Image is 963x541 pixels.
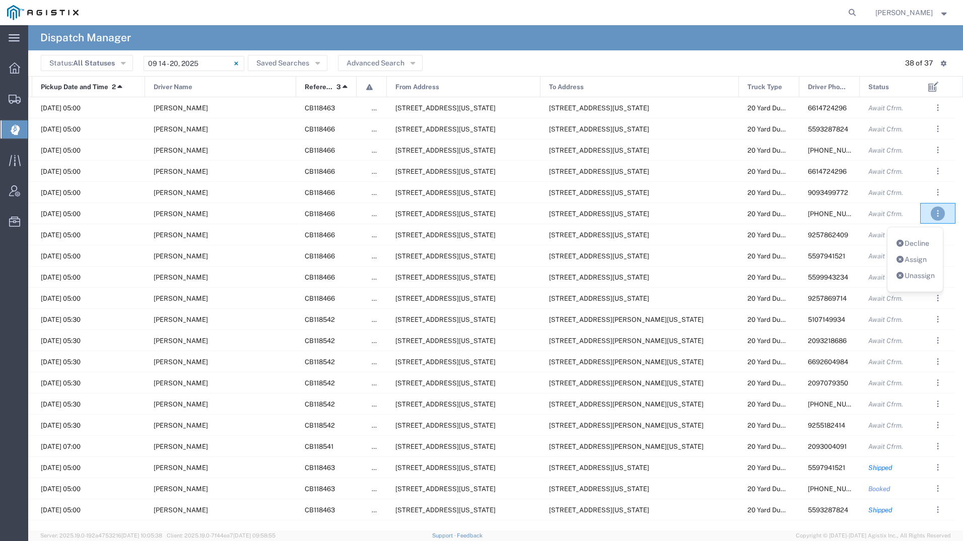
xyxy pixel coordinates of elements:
[154,147,208,154] span: Jorge Morales
[41,316,81,323] span: 09/16/2025, 05:30
[41,104,81,112] span: 09/15/2025, 05:00
[372,168,387,175] span: false
[937,504,939,516] span: . . .
[747,400,809,408] span: 20 Yard Dump Truck
[395,295,496,302] span: 2401 Coffee Rd, Bakersfield, California, 93308, United States
[154,400,208,408] span: Jihtan Singh
[808,252,845,260] span: 5597941521
[808,358,848,366] span: 6692604984
[305,316,335,323] span: CB118542
[395,125,496,133] span: 2401 Coffee Rd, Bakersfield, California, 93308, United States
[395,316,496,323] span: 2111 Hillcrest Ave, Antioch, California, 94509, United States
[868,422,903,429] span: Await Cfrm.
[868,464,892,471] span: Shipped
[937,144,939,156] span: . . .
[937,123,939,135] span: . . .
[395,379,496,387] span: 2111 Hillcrest Ave, Antioch, California, 94509, United States
[549,231,649,239] span: 201 Hydril Rd, Avenal, California, 93204, United States
[808,231,848,239] span: 9257862409
[808,316,845,323] span: 5107149934
[305,295,335,302] span: CB118466
[372,274,387,281] span: false
[372,316,387,323] span: false
[154,104,208,112] span: Gabriel Gutierrez
[937,208,939,220] span: . . .
[937,483,939,495] span: . . .
[372,147,387,154] span: false
[305,168,335,175] span: CB118466
[40,532,162,538] span: Server: 2025.19.0-192a4753216
[868,210,903,218] span: Await Cfrm.
[868,104,903,112] span: Await Cfrm.
[395,210,496,218] span: 2401 Coffee Rd, Bakersfield, California, 93308, United States
[338,55,423,71] button: Advanced Search
[41,295,81,302] span: 09/16/2025, 05:00
[868,168,903,175] span: Await Cfrm.
[937,186,939,198] span: . . .
[868,443,903,450] span: Await Cfrm.
[937,313,939,325] span: . . .
[896,255,927,263] a: Assign
[868,337,903,345] span: Await Cfrm.
[41,485,81,493] span: 09/15/2025, 05:00
[747,443,809,450] span: 20 Yard Dump Truck
[372,337,387,345] span: false
[41,77,108,98] span: Pickup Date and Time
[747,210,809,218] span: 20 Yard Dump Truck
[931,101,945,115] button: ...
[549,316,704,323] span: 901 Bailey Rd, Pittsburg, California, 94565, United States
[549,506,649,514] span: 201 Hydril Rd, Avenal, California, 93204, United States
[41,210,81,218] span: 09/16/2025, 05:00
[167,532,276,538] span: Client: 2025.19.0-7f44ea7
[41,189,81,196] span: 09/16/2025, 05:00
[154,485,208,493] span: Jorge Morales
[154,77,192,98] span: Driver Name
[931,376,945,390] button: ...
[808,210,867,218] span: 559-895-2062
[372,252,387,260] span: false
[395,147,496,154] span: 2401 Coffee Rd, Bakersfield, California, 93308, United States
[549,125,649,133] span: 201 Hydril Rd, Avenal, California, 93204, United States
[395,506,496,514] span: 2401 Coffee Rd, Bakersfield, California, 93308, United States
[747,422,809,429] span: 20 Yard Dump Truck
[305,337,335,345] span: CB118542
[154,337,208,345] span: Manohar Singh
[372,485,387,493] span: false
[41,443,81,450] span: 09/16/2025, 07:00
[372,358,387,366] span: false
[305,274,335,281] span: CB118466
[808,189,848,196] span: 9093499772
[868,506,892,514] span: Shipped
[549,485,649,493] span: 201 Hydril Rd, Avenal, California, 93204, United States
[808,422,845,429] span: 9255182414
[868,274,903,281] span: Await Cfrm.
[372,104,387,112] span: false
[931,460,945,475] button: ...
[41,400,81,408] span: 09/16/2025, 05:30
[372,464,387,471] span: false
[7,5,79,20] img: logo
[549,464,649,471] span: 201 Hydril Rd, Avenal, California, 93204, United States
[305,422,335,429] span: CB118542
[154,252,208,260] span: Pedro Campos
[747,189,809,196] span: 20 Yard Dump Truck
[931,164,945,178] button: ...
[395,231,496,239] span: 2401 Coffee Rd, Bakersfield, California, 93308, United States
[747,125,809,133] span: 20 Yard Dump Truck
[937,461,939,474] span: . . .
[372,189,387,196] span: false
[305,252,335,260] span: CB118466
[747,358,809,366] span: 20 Yard Dump Truck
[549,274,649,281] span: 201 Hydril Rd, Avenal, California, 93204, United States
[41,125,81,133] span: 09/16/2025, 05:00
[747,506,809,514] span: 20 Yard Dump Truck
[747,104,809,112] span: 20 Yard Dump Truck
[931,397,945,411] button: ...
[154,316,208,323] span: Balraj Virk
[154,358,208,366] span: Pavel Luna
[305,485,335,493] span: CB118463
[372,379,387,387] span: false
[549,337,704,345] span: 901 Bailey Rd, Pittsburg, California, 94565, United States
[808,168,847,175] span: 6614724296
[747,168,809,175] span: 20 Yard Dump Truck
